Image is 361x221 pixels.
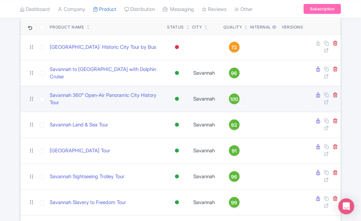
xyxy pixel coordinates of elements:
span: 96 [231,70,237,77]
div: Active [174,172,180,182]
td: Savannah [189,86,221,112]
div: Active [174,94,180,104]
div: City [192,24,202,30]
div: Product Name [50,24,84,30]
td: Savannah [189,112,221,138]
a: 93 [224,119,245,130]
td: Savannah [189,189,221,215]
span: 99 [231,199,237,206]
div: Active [174,68,180,78]
div: Active [174,120,180,130]
a: [GEOGRAPHIC_DATA]: Historic City Tour by Bus [50,43,156,51]
div: Inactive [174,42,180,52]
td: Savannah [189,138,221,164]
span: 93 [231,121,237,129]
a: Savannah to [GEOGRAPHIC_DATA] with Dolphin Cruise [50,66,162,81]
th: Versions [279,19,306,35]
a: Savannah Sightseeing Trolley Tour [50,173,125,181]
a: Savannah Slavery to Freedom Tour [50,199,126,206]
div: Active [174,146,180,156]
span: 100 [230,96,238,103]
a: Savannah 360° Open-Air Panoramic City History Tour [50,92,162,107]
a: 96 [224,68,245,78]
a: [GEOGRAPHIC_DATA] Tour [50,147,110,155]
a: Savannah Land & Sea Tour [50,121,108,129]
div: Active [174,198,180,207]
a: 72 [224,42,245,52]
span: 96 [231,173,237,181]
td: Savannah [189,164,221,189]
a: 91 [224,145,245,156]
a: 100 [224,94,245,104]
a: 99 [224,197,245,208]
div: Open Intercom Messenger [338,198,354,214]
div: Status [167,24,184,30]
div: Quality [224,24,242,30]
td: Savannah [189,60,221,86]
span: 91 [232,147,237,155]
th: Internal ID [248,19,279,35]
a: Subscription [304,4,341,14]
a: 96 [224,171,245,182]
span: 72 [231,44,237,51]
